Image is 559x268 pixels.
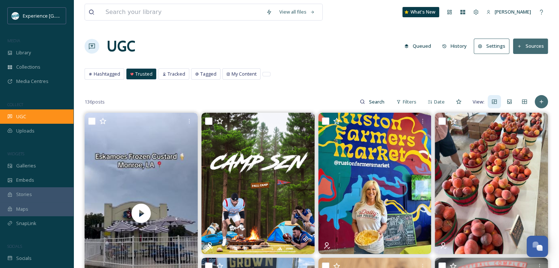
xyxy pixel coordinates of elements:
span: Filters [403,98,416,105]
span: 136 posts [85,98,105,105]
span: Library [16,49,31,56]
a: Queued [401,39,438,53]
span: My Content [232,70,257,77]
span: Hashtagged [94,70,120,77]
span: Trusted [135,70,153,77]
input: Search [365,94,389,109]
span: Socials [16,255,32,262]
span: Uploads [16,127,35,134]
a: Settings [474,39,513,54]
span: UGC [16,113,26,120]
span: Tagged [200,70,216,77]
span: SOCIALS [7,243,22,249]
span: View: [473,98,484,105]
a: History [438,39,474,53]
a: What's New [402,7,439,17]
input: Search your library [102,4,262,20]
span: Date [434,98,445,105]
span: Tracked [168,70,185,77]
span: Experience [GEOGRAPHIC_DATA] [23,12,96,19]
span: COLLECT [7,102,23,107]
span: Stories [16,191,32,198]
span: Maps [16,206,28,213]
span: Media Centres [16,78,49,85]
span: Collections [16,64,40,70]
span: Embeds [16,177,34,184]
span: [PERSON_NAME] [495,8,531,15]
a: View all files [276,5,319,19]
button: Sources [513,39,548,54]
span: MEDIA [7,38,20,43]
button: Settings [474,39,509,54]
img: 502977815_18506448514017327_6381767444079253438_n.jpg [318,113,431,254]
span: Galleries [16,162,36,169]
button: History [438,39,470,53]
span: WIDGETS [7,151,24,156]
img: Fall camp is in sight [201,113,315,254]
span: SnapLink [16,220,36,227]
img: 24IZHUKKFBA4HCESFN4PRDEIEY.avif [12,12,19,19]
a: UGC [107,35,135,57]
a: [PERSON_NAME] [483,5,535,19]
img: 503920122_18507053680017327_5498161358196657182_n.jpg [435,113,548,254]
button: Queued [401,39,435,53]
button: Open Chat [527,236,548,257]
